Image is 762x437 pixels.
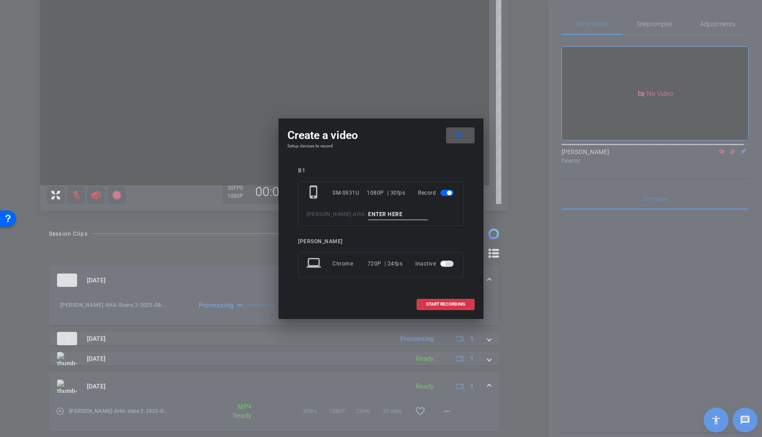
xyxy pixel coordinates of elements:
[287,127,475,143] div: Create a video
[332,185,367,201] div: SM-S931U
[353,211,365,217] span: AHA
[287,143,475,149] h4: Setup devices to record
[418,185,455,201] div: Record
[453,130,464,141] mat-icon: close
[417,299,475,310] button: START RECORDING
[307,185,323,201] mat-icon: phone_iphone
[332,256,368,272] div: Chrome
[298,238,464,245] div: [PERSON_NAME]
[368,256,403,272] div: 720P | 24fps
[426,302,465,306] span: START RECORDING
[307,256,323,272] mat-icon: laptop
[415,256,455,272] div: Inactive
[351,211,353,217] span: -
[298,167,464,174] div: B1
[368,209,428,220] input: ENTER HERE
[307,211,351,217] span: [PERSON_NAME]
[365,211,367,217] span: -
[367,185,405,201] div: 1080P | 30fps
